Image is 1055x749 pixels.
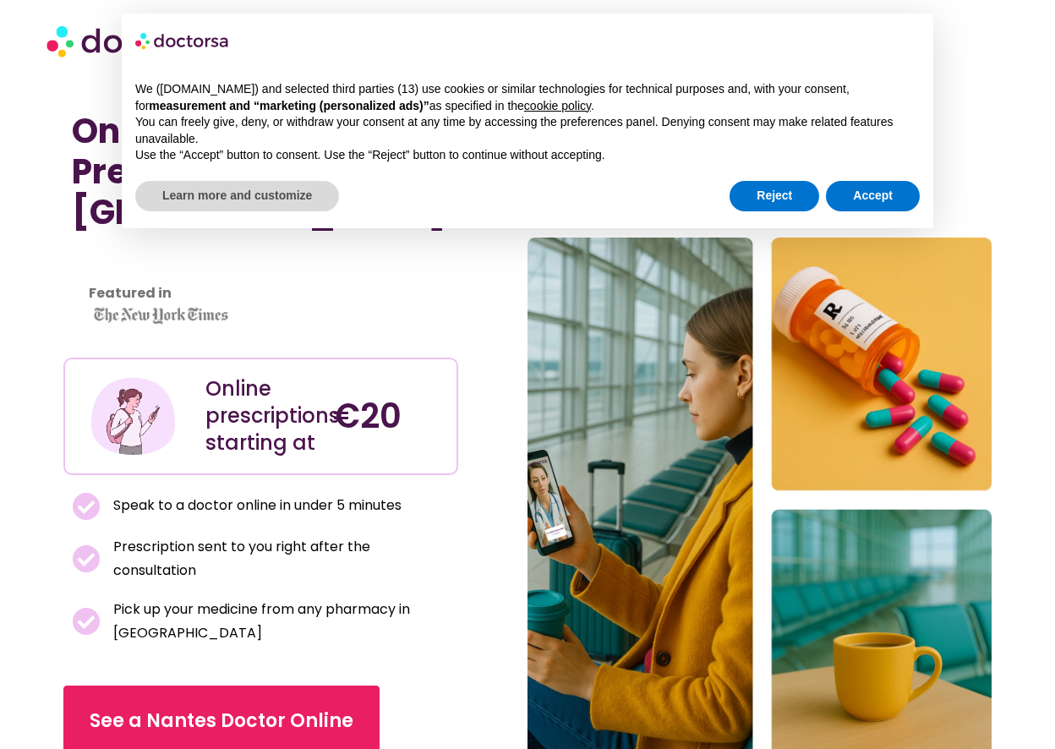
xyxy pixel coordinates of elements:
span: Speak to a doctor online in under 5 minutes [109,494,402,517]
p: You can freely give, deny, or withdraw your consent at any time by accessing the preferences pane... [135,114,920,147]
span: See a Nantes Doctor Online [90,708,353,735]
strong: measurement and “marketing (personalized ads)” [149,99,429,112]
iframe: Customer reviews powered by Trustpilot [72,249,325,270]
div: Online prescriptions starting at [205,375,316,457]
span: Prescription sent to you right after the consultation [109,535,450,582]
p: We ([DOMAIN_NAME]) and selected third parties (13) use cookies or similar technologies for techni... [135,81,920,114]
h4: €20 [333,396,444,436]
strong: Featured in [89,283,172,303]
a: cookie policy [524,99,591,112]
h1: Online Doctor Prescription in [GEOGRAPHIC_DATA] [72,111,450,232]
img: logo [135,27,230,54]
img: Illustration depicting a young woman in a casual outfit, engaged with her smartphone. She has a p... [89,372,178,461]
p: Use the “Accept” button to consent. Use the “Reject” button to continue without accepting. [135,147,920,164]
button: Learn more and customize [135,181,339,211]
span: Pick up your medicine from any pharmacy in [GEOGRAPHIC_DATA] [109,598,450,645]
button: Reject [730,181,819,211]
button: Accept [826,181,920,211]
iframe: Customer reviews powered by Trustpilot [72,270,450,290]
